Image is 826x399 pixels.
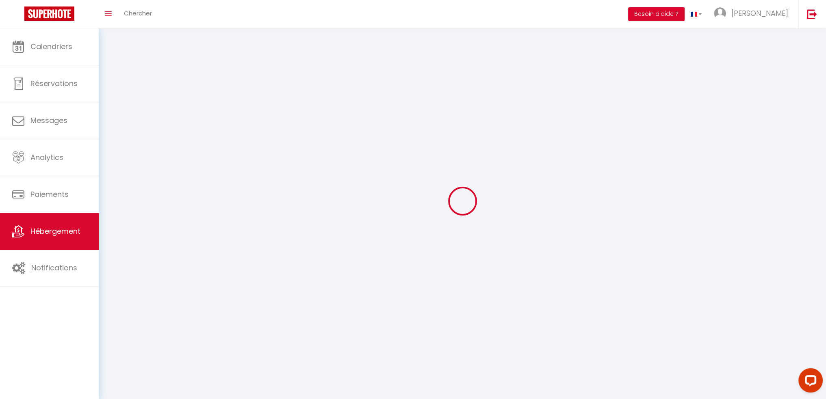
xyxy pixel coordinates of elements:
span: Hébergement [30,226,80,236]
img: ... [714,7,726,19]
img: Super Booking [24,6,74,21]
button: Besoin d'aide ? [628,7,685,21]
iframe: LiveChat chat widget [792,365,826,399]
span: Paiements [30,189,69,199]
span: Messages [30,115,67,125]
img: logout [807,9,817,19]
span: Calendriers [30,41,72,52]
span: [PERSON_NAME] [731,8,788,18]
span: Réservations [30,78,78,88]
span: Notifications [31,263,77,273]
span: Analytics [30,152,63,162]
span: Chercher [124,9,152,17]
